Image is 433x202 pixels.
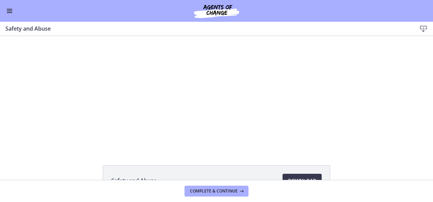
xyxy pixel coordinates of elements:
[190,188,238,194] span: Complete & continue
[288,176,316,185] span: Download
[111,176,157,185] span: Safety and Abuse
[185,186,248,197] button: Complete & continue
[5,24,406,33] h3: Safety and Abuse
[283,174,322,187] a: Download
[176,3,257,19] img: Agents of Change Social Work Test Prep
[5,7,14,15] button: Enable menu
